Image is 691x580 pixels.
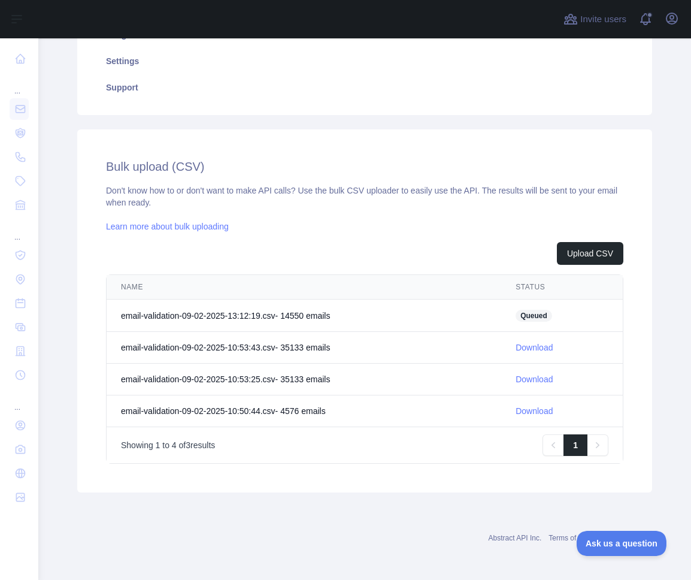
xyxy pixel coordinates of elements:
[107,395,501,427] td: email-validation-09-02-2025-10:50:44.csv - 4576 email s
[172,440,177,450] span: 4
[10,72,29,96] div: ...
[516,406,553,416] a: Download
[107,332,501,364] td: email-validation-09-02-2025-10:53:43.csv - 35133 email s
[10,388,29,412] div: ...
[577,531,667,556] iframe: Toggle Customer Support
[580,13,626,26] span: Invite users
[557,242,623,265] button: Upload CSV
[186,440,190,450] span: 3
[121,439,215,451] p: Showing to of results
[107,364,501,395] td: email-validation-09-02-2025-10:53:25.csv - 35133 email s
[561,10,629,29] button: Invite users
[516,374,553,384] a: Download
[92,48,638,74] a: Settings
[106,185,623,464] div: Don't know how to or don't want to make API calls? Use the bulk CSV uploader to easily use the AP...
[106,158,623,175] h2: Bulk upload (CSV)
[106,222,229,231] a: Learn more about bulk uploading
[548,534,601,542] a: Terms of service
[10,218,29,242] div: ...
[107,275,501,300] th: NAME
[156,440,160,450] span: 1
[543,434,608,456] nav: Pagination
[516,310,552,322] span: Queued
[107,300,501,332] td: email-validation-09-02-2025-13:12:19.csv - 14550 email s
[501,275,623,300] th: STATUS
[92,74,638,101] a: Support
[563,434,587,456] a: 1
[489,534,542,542] a: Abstract API Inc.
[516,343,553,352] a: Download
